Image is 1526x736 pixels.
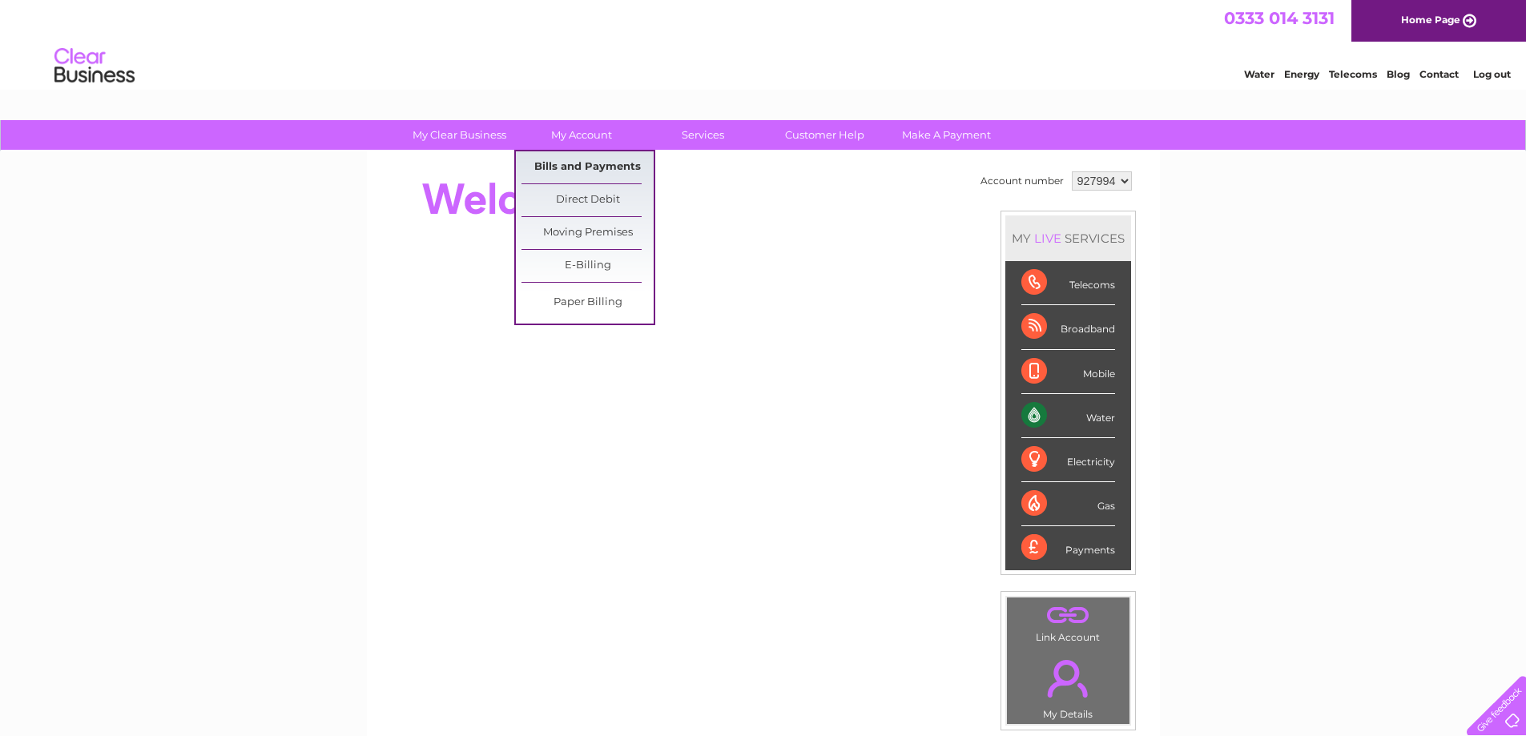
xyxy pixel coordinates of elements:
[637,120,769,150] a: Services
[54,42,135,90] img: logo.png
[1011,601,1125,629] a: .
[521,151,654,183] a: Bills and Payments
[976,167,1068,195] td: Account number
[1329,68,1377,80] a: Telecoms
[521,287,654,319] a: Paper Billing
[515,120,647,150] a: My Account
[1011,650,1125,706] a: .
[1244,68,1274,80] a: Water
[1021,261,1115,305] div: Telecoms
[521,250,654,282] a: E-Billing
[521,217,654,249] a: Moving Premises
[1006,646,1130,725] td: My Details
[1021,305,1115,349] div: Broadband
[1021,350,1115,394] div: Mobile
[385,9,1142,78] div: Clear Business is a trading name of Verastar Limited (registered in [GEOGRAPHIC_DATA] No. 3667643...
[1005,215,1131,261] div: MY SERVICES
[521,184,654,216] a: Direct Debit
[1021,438,1115,482] div: Electricity
[1284,68,1319,80] a: Energy
[1021,394,1115,438] div: Water
[1021,482,1115,526] div: Gas
[393,120,525,150] a: My Clear Business
[880,120,1013,150] a: Make A Payment
[759,120,891,150] a: Customer Help
[1031,231,1065,246] div: LIVE
[1006,597,1130,647] td: Link Account
[1387,68,1410,80] a: Blog
[1021,526,1115,569] div: Payments
[1473,68,1511,80] a: Log out
[1419,68,1459,80] a: Contact
[1224,8,1335,28] a: 0333 014 3131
